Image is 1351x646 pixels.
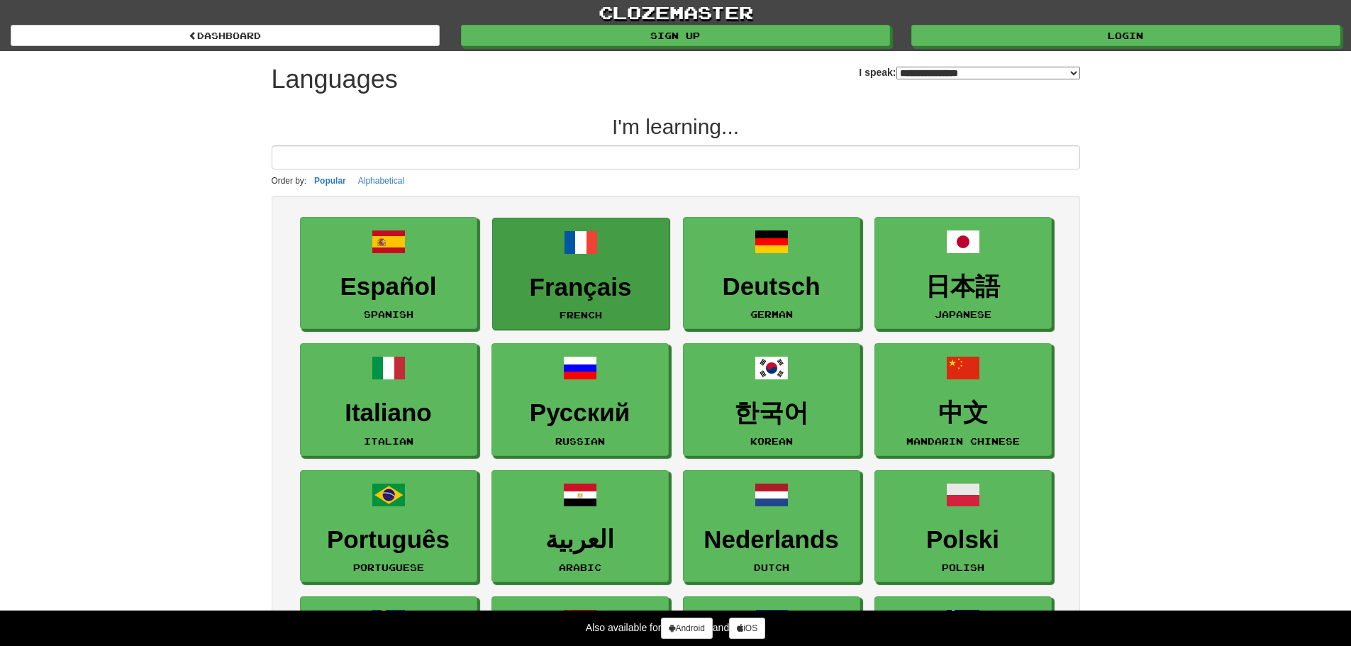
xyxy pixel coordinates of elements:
select: I speak: [896,67,1080,79]
a: DeutschGerman [683,217,860,330]
small: Japanese [935,309,991,319]
small: Korean [750,436,793,446]
h1: Languages [272,65,398,94]
small: Arabic [559,562,601,572]
h3: Nederlands [691,526,852,554]
a: ItalianoItalian [300,343,477,456]
a: Login [911,25,1340,46]
button: Alphabetical [354,173,408,189]
small: Mandarin Chinese [906,436,1020,446]
a: EspañolSpanish [300,217,477,330]
h3: Polski [882,526,1044,554]
h3: Português [308,526,469,554]
h3: Español [308,273,469,301]
a: iOS [729,618,765,639]
h3: Italiano [308,399,469,427]
a: FrançaisFrench [492,218,669,330]
h3: Français [500,274,662,301]
a: Sign up [461,25,890,46]
a: 中文Mandarin Chinese [874,343,1052,456]
a: PortuguêsPortuguese [300,470,477,583]
h3: Русский [499,399,661,427]
h2: I'm learning... [272,115,1080,138]
small: Dutch [754,562,789,572]
small: German [750,309,793,319]
a: 한국어Korean [683,343,860,456]
h3: 한국어 [691,399,852,427]
small: Portuguese [353,562,424,572]
small: Order by: [272,176,307,186]
small: Italian [364,436,413,446]
a: العربيةArabic [491,470,669,583]
small: French [560,310,602,320]
a: РусскийRussian [491,343,669,456]
small: Russian [555,436,605,446]
small: Polish [942,562,984,572]
h3: 日本語 [882,273,1044,301]
a: PolskiPolish [874,470,1052,583]
a: 日本語Japanese [874,217,1052,330]
h3: Deutsch [691,273,852,301]
a: Android [661,618,712,639]
h3: العربية [499,526,661,554]
h3: 中文 [882,399,1044,427]
button: Popular [310,173,350,189]
a: dashboard [11,25,440,46]
label: I speak: [859,65,1079,79]
small: Spanish [364,309,413,319]
a: NederlandsDutch [683,470,860,583]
